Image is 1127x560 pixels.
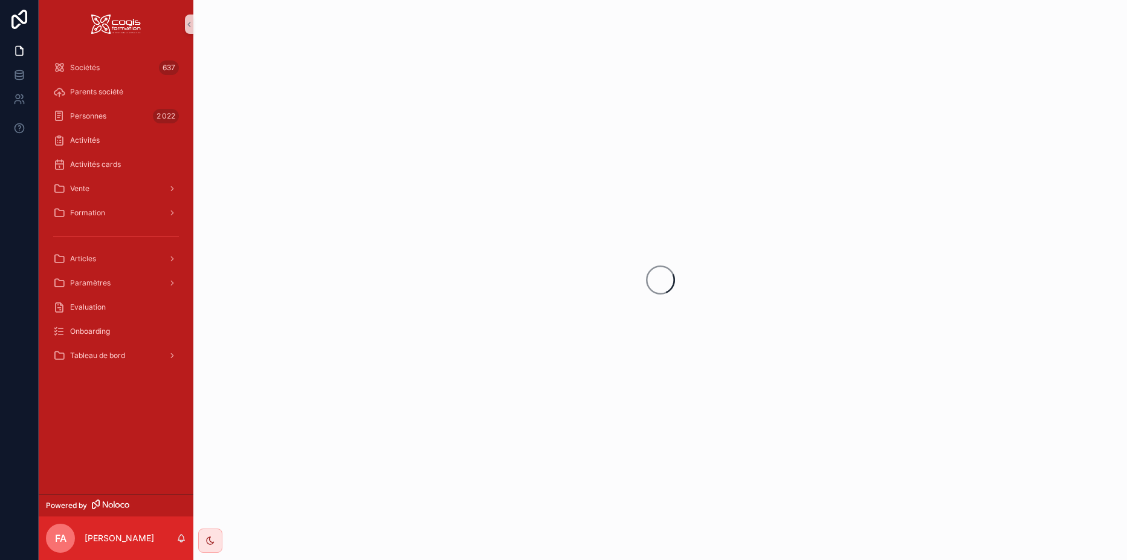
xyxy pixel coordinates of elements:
a: Formation [46,202,186,224]
span: Powered by [46,501,87,510]
a: Activités [46,129,186,151]
span: Activités cards [70,160,121,169]
div: scrollable content [39,48,193,494]
div: 2 022 [153,109,179,123]
span: Articles [70,254,96,264]
span: Tableau de bord [70,351,125,360]
p: [PERSON_NAME] [85,532,154,544]
span: Vente [70,184,89,194]
span: Paramètres [70,278,111,288]
span: Activités [70,135,100,145]
span: FA [55,531,66,545]
a: Onboarding [46,321,186,342]
a: Parents société [46,81,186,103]
span: Personnes [70,111,106,121]
a: Personnes2 022 [46,105,186,127]
a: Sociétés637 [46,57,186,79]
a: Powered by [39,494,193,516]
a: Evaluation [46,296,186,318]
a: Activités cards [46,154,186,175]
a: Tableau de bord [46,345,186,366]
img: App logo [91,15,141,34]
span: Evaluation [70,302,106,312]
span: Formation [70,208,105,218]
a: Articles [46,248,186,270]
span: Onboarding [70,327,110,336]
a: Paramètres [46,272,186,294]
a: Vente [46,178,186,200]
div: 637 [159,60,179,75]
span: Sociétés [70,63,100,73]
span: Parents société [70,87,123,97]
